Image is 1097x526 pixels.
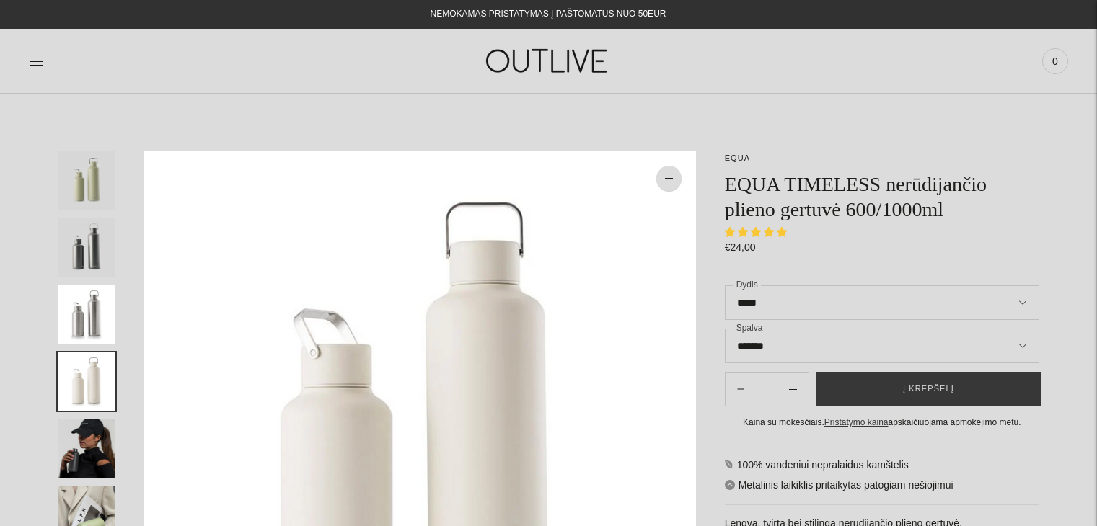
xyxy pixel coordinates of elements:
a: EQUA [725,153,751,162]
a: Pristatymo kaina [824,417,889,427]
h1: EQUA TIMELESS nerūdijančio plieno gertuvė 600/1000ml [725,171,1039,222]
a: 0 [1042,45,1068,77]
button: Add product quantity [726,372,756,406]
button: Translation missing: en.general.accessibility.image_thumbail [58,218,115,277]
button: Subtract product quantity [777,372,809,406]
button: Translation missing: en.general.accessibility.image_thumbail [58,151,115,210]
div: Kaina su mokesčiais. apskaičiuojama apmokėjimo metu. [725,415,1039,430]
button: Į krepšelį [816,372,1041,406]
img: OUTLIVE [458,36,638,86]
span: 5.00 stars [725,226,790,238]
input: Product quantity [756,379,777,400]
span: €24,00 [725,241,756,253]
div: NEMOKAMAS PRISTATYMAS Į PAŠTOMATUS NUO 50EUR [431,6,666,23]
button: Translation missing: en.general.accessibility.image_thumbail [58,285,115,344]
span: Į krepšelį [903,382,954,396]
button: Translation missing: en.general.accessibility.image_thumbail [58,419,115,478]
button: Translation missing: en.general.accessibility.image_thumbail [58,352,115,411]
span: 0 [1045,51,1065,71]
